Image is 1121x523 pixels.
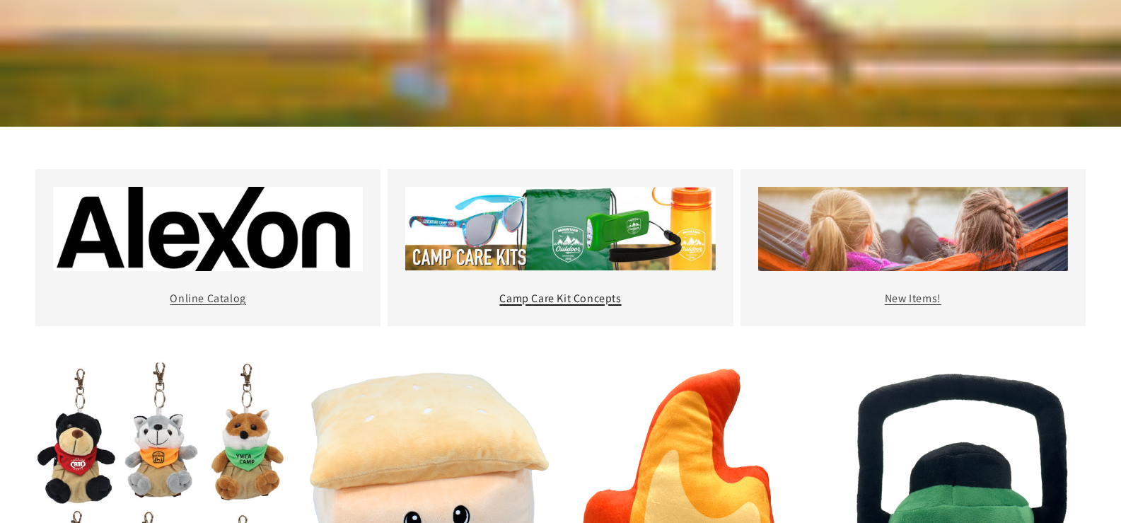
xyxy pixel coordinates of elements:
[885,291,941,306] a: New Items!
[170,291,245,306] a: Online Catalog
[499,291,621,306] a: Camp Care Kit Concepts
